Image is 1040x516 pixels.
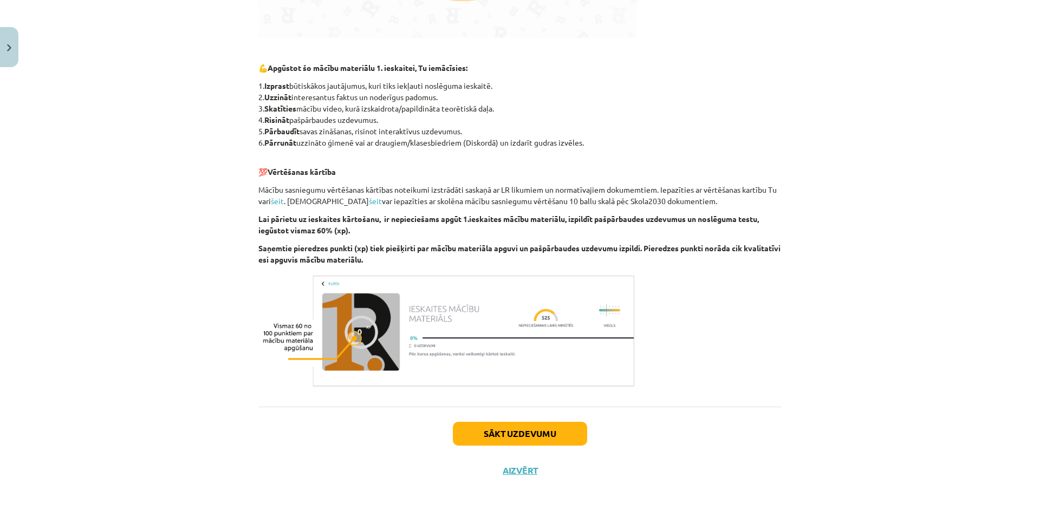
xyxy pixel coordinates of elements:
[264,126,300,136] b: Pārbaudīt
[453,422,587,446] button: Sākt uzdevumu
[258,80,782,148] p: 1. būtiskākos jautājumus, kuri tiks iekļauti noslēguma ieskaitē. 2. interesantus faktus un noderī...
[499,465,541,476] button: Aizvērt
[268,63,467,73] b: Apgūstot šo mācību materiālu 1. ieskaitei, Tu iemācīsies:
[7,44,11,51] img: icon-close-lesson-0947bae3869378f0d4975bcd49f059093ad1ed9edebbc8119c70593378902aed.svg
[264,81,289,90] b: Izprast
[258,155,782,178] p: 💯
[264,92,291,102] b: Uzzināt
[264,138,296,147] b: Pārrunāt
[258,184,782,207] p: Mācību sasniegumu vērtēšanas kārtības noteikumi izstrādāti saskaņā ar LR likumiem un normatīvajie...
[258,243,781,264] b: Saņemtie pieredzes punkti (xp) tiek piešķirti par mācību materiāla apguvi un pašpārbaudes uzdevum...
[271,196,284,206] a: šeit
[369,196,382,206] a: šeit
[258,62,782,74] p: 💪
[264,115,289,125] b: Risināt
[258,214,759,235] b: Lai pārietu uz ieskaites kārtošanu, ir nepieciešams apgūt 1.ieskaites mācību materiālu, izpildīt ...
[268,167,336,177] b: Vērtēšanas kārtība
[264,103,296,113] b: Skatīties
